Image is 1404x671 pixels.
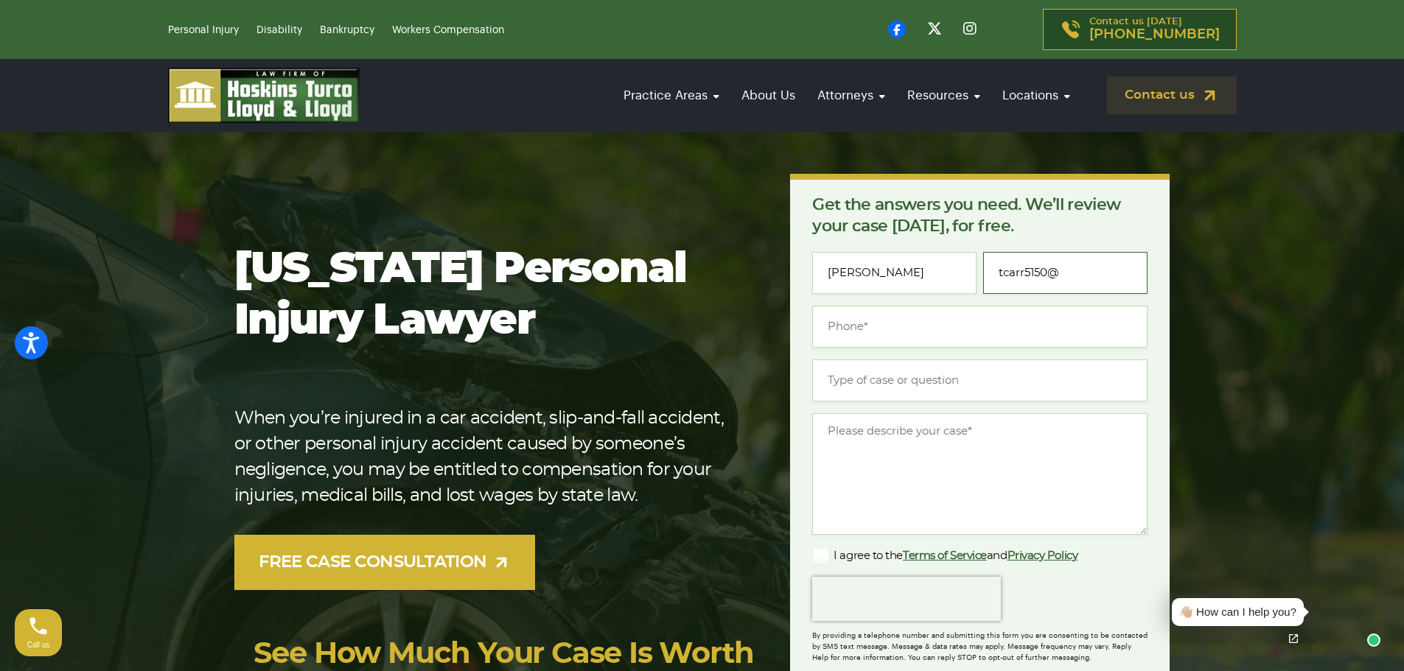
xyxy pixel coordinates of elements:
[1089,27,1220,42] span: [PHONE_NUMBER]
[1278,623,1309,654] a: Open chat
[27,641,50,649] span: Call us
[234,535,536,590] a: FREE CASE CONSULTATION
[392,25,504,35] a: Workers Compensation
[983,252,1148,294] input: Email*
[812,621,1148,664] div: By providing a telephone number and submitting this form you are consenting to be contacted by SM...
[616,74,727,116] a: Practice Areas
[995,74,1078,116] a: Locations
[812,577,1001,621] iframe: reCAPTCHA
[254,639,754,669] a: See How Much Your Case Is Worth
[168,25,239,35] a: Personal Injury
[903,550,987,561] a: Terms of Service
[1179,604,1296,621] div: 👋🏼 How can I help you?
[1089,17,1220,42] p: Contact us [DATE]
[1107,77,1237,114] a: Contact us
[810,74,893,116] a: Attorneys
[812,306,1148,348] input: Phone*
[1043,9,1237,50] a: Contact us [DATE][PHONE_NUMBER]
[812,359,1148,401] input: Type of case or question
[320,25,374,35] a: Bankruptcy
[812,547,1078,565] label: I agree to the and
[1007,550,1078,561] a: Privacy Policy
[492,553,511,572] img: arrow-up-right-light.svg
[812,194,1148,237] p: Get the answers you need. We’ll review your case [DATE], for free.
[234,244,744,347] h1: [US_STATE] Personal Injury Lawyer
[734,74,803,116] a: About Us
[900,74,988,116] a: Resources
[168,68,360,123] img: logo
[256,25,302,35] a: Disability
[234,406,744,509] p: When you’re injured in a car accident, slip-and-fall accident, or other personal injury accident ...
[812,252,977,294] input: Full Name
